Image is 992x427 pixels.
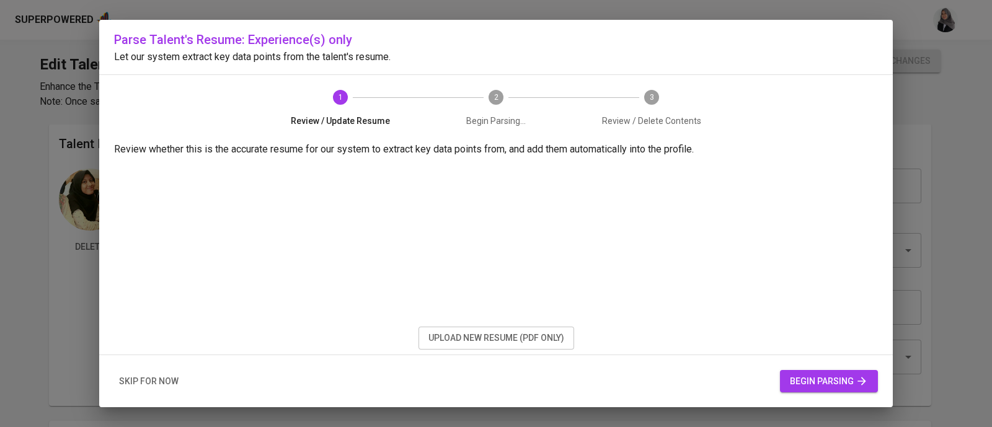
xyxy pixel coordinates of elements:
span: Review / Delete Contents [578,115,724,127]
span: skip for now [119,374,179,389]
p: Let our system extract key data points from the talent's resume. [114,50,878,64]
span: begin parsing [790,374,868,389]
span: Begin Parsing... [423,115,569,127]
span: upload new resume (pdf only) [428,330,564,346]
h6: Parse Talent's Resume: Experience(s) only [114,30,878,50]
span: Review / Update Resume [268,115,414,127]
iframe: 4c8ad94dc74cb848471fcd8071d84d6b.pdf [114,162,878,410]
text: 1 [339,93,343,102]
text: 3 [649,93,653,102]
button: begin parsing [780,370,878,393]
button: upload new resume (pdf only) [418,327,574,350]
text: 2 [494,93,498,102]
p: Review whether this is the accurate resume for our system to extract key data points from, and ad... [114,142,878,157]
button: skip for now [114,370,184,393]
